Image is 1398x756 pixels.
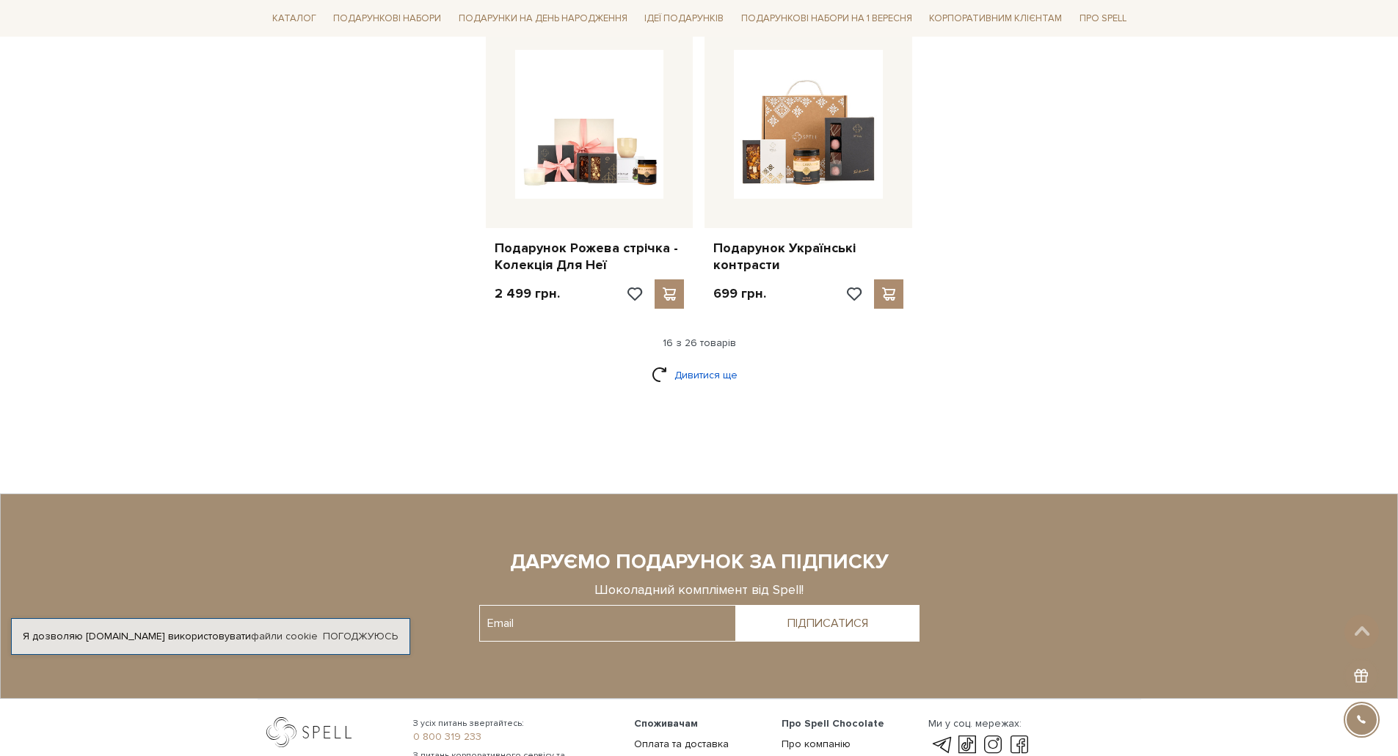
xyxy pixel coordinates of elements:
[413,730,616,744] a: 0 800 319 233
[713,240,903,274] a: Подарунок Українські контрасти
[713,285,766,302] p: 699 грн.
[652,362,747,388] a: Дивитися ще
[638,7,729,30] a: Ідеї подарунків
[955,736,980,754] a: tik-tok
[980,736,1005,754] a: instagram
[1074,7,1132,30] a: Про Spell
[923,6,1068,31] a: Корпоративним клієнтам
[634,738,729,750] a: Оплата та доставка
[261,337,1138,350] div: 16 з 26 товарів
[251,630,318,642] a: файли cookie
[453,7,633,30] a: Подарунки на День народження
[323,630,398,643] a: Погоджуюсь
[782,717,884,730] span: Про Spell Chocolate
[928,736,953,754] a: telegram
[1007,736,1032,754] a: facebook
[928,717,1031,730] div: Ми у соц. мережах:
[495,240,685,274] a: Подарунок Рожева стрічка - Колекція Для Неї
[266,7,322,30] a: Каталог
[12,630,409,643] div: Я дозволяю [DOMAIN_NAME] використовувати
[327,7,447,30] a: Подарункові набори
[495,285,560,302] p: 2 499 грн.
[634,717,698,730] span: Споживачам
[782,738,851,750] a: Про компанію
[735,6,918,31] a: Подарункові набори на 1 Вересня
[413,717,616,730] span: З усіх питань звертайтесь:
